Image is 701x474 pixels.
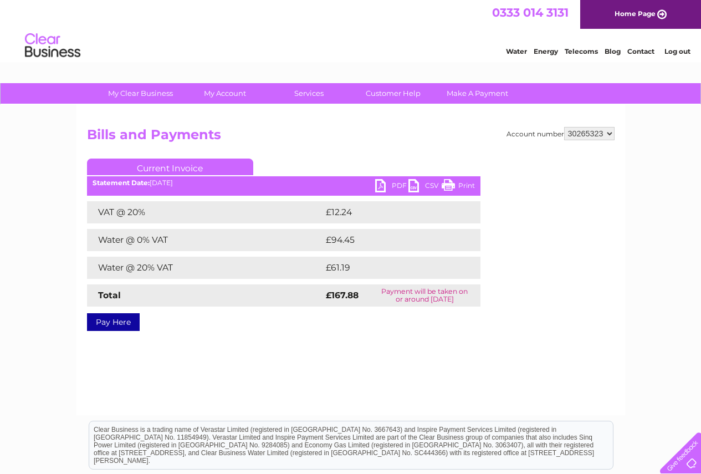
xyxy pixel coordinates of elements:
[87,201,323,223] td: VAT @ 20%
[369,284,480,307] td: Payment will be taken on or around [DATE]
[605,47,621,55] a: Blog
[627,47,654,55] a: Contact
[98,290,121,300] strong: Total
[89,6,613,54] div: Clear Business is a trading name of Verastar Limited (registered in [GEOGRAPHIC_DATA] No. 3667643...
[565,47,598,55] a: Telecoms
[263,83,355,104] a: Services
[492,6,569,19] a: 0333 014 3131
[506,127,615,140] div: Account number
[179,83,270,104] a: My Account
[664,47,690,55] a: Log out
[323,201,457,223] td: £12.24
[87,313,140,331] a: Pay Here
[323,257,456,279] td: £61.19
[534,47,558,55] a: Energy
[506,47,527,55] a: Water
[93,179,150,187] b: Statement Date:
[375,179,408,195] a: PDF
[87,179,480,187] div: [DATE]
[87,127,615,148] h2: Bills and Payments
[24,29,81,63] img: logo.png
[408,179,442,195] a: CSV
[432,83,523,104] a: Make A Payment
[323,229,459,251] td: £94.45
[326,290,359,300] strong: £167.88
[87,257,323,279] td: Water @ 20% VAT
[95,83,186,104] a: My Clear Business
[442,179,475,195] a: Print
[87,159,253,175] a: Current Invoice
[347,83,439,104] a: Customer Help
[87,229,323,251] td: Water @ 0% VAT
